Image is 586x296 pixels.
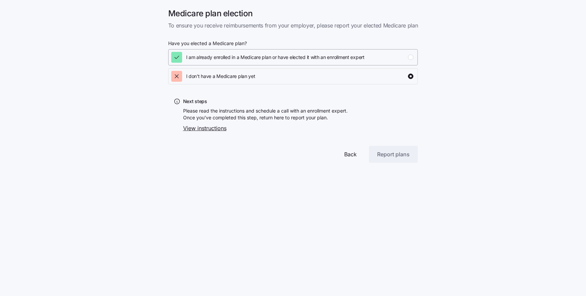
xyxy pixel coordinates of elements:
a: View instructions [183,124,348,133]
button: Back [336,146,365,163]
span: To ensure you receive reimbursements from your employer, please report your elected Medicare plan [168,21,418,30]
span: Back [344,150,357,158]
p: Have you elected a Medicare plan? [168,41,418,49]
h4: Next steps [183,98,348,105]
span: Report plans [377,150,410,158]
span: I am already enrolled in a Medicare plan or have elected it with an enrollment expert [186,54,365,61]
span: Please read the instructions and schedule a call with an enrollment expert. Once you've completed... [183,107,348,121]
button: Report plans [369,146,418,163]
span: I don't have a Medicare plan yet [186,73,255,80]
h1: Medicare plan election [168,8,418,19]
